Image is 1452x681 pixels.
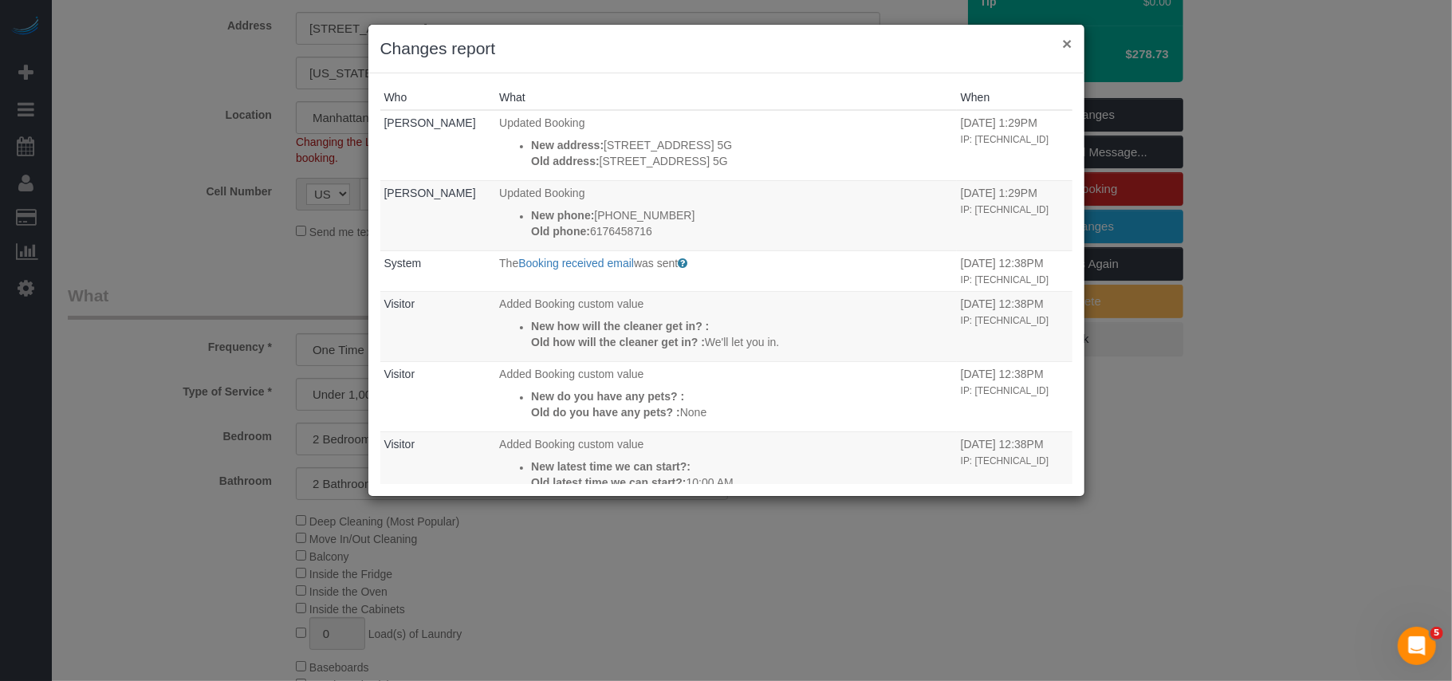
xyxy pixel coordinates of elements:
[531,139,604,152] strong: New address:
[961,315,1049,326] small: IP: [TECHNICAL_ID]
[518,257,634,270] a: Booking received email
[961,134,1049,145] small: IP: [TECHNICAL_ID]
[495,85,957,110] th: What
[531,155,600,167] strong: Old address:
[384,257,422,270] a: System
[957,431,1072,502] td: When
[531,209,594,222] strong: New phone:
[380,180,496,250] td: Who
[384,438,415,451] a: Visitor
[384,368,415,380] a: Visitor
[961,204,1049,215] small: IP: [TECHNICAL_ID]
[957,85,1072,110] th: When
[495,361,957,431] td: What
[634,257,678,270] span: was sent
[499,438,643,451] span: Added Booking custom value
[957,361,1072,431] td: When
[531,406,680,419] strong: Old do you have any pets? :
[380,431,496,502] td: Who
[531,390,684,403] strong: New do you have any pets? :
[499,187,584,199] span: Updated Booking
[495,250,957,291] td: What
[531,223,953,239] p: 6176458716
[531,476,687,489] strong: Old latest time we can start?:
[1398,627,1436,665] iframe: Intercom live chat
[961,274,1049,285] small: IP: [TECHNICAL_ID]
[957,110,1072,180] td: When
[380,361,496,431] td: Who
[499,116,584,129] span: Updated Booking
[380,85,496,110] th: Who
[531,137,953,153] p: [STREET_ADDRESS] 5G
[531,474,953,490] p: 10:00 AM
[499,297,643,310] span: Added Booking custom value
[368,25,1084,496] sui-modal: Changes report
[531,153,953,169] p: [STREET_ADDRESS] 5G
[495,431,957,502] td: What
[499,257,518,270] span: The
[961,385,1049,396] small: IP: [TECHNICAL_ID]
[957,250,1072,291] td: When
[384,297,415,310] a: Visitor
[380,110,496,180] td: Who
[531,460,691,473] strong: New latest time we can start?:
[495,291,957,361] td: What
[499,368,643,380] span: Added Booking custom value
[495,110,957,180] td: What
[380,291,496,361] td: Who
[531,404,953,420] p: None
[531,334,953,350] p: We'll let you in.
[1430,627,1443,640] span: 5
[531,225,590,238] strong: Old phone:
[1062,35,1072,52] button: ×
[380,37,1072,61] h3: Changes report
[380,250,496,291] td: Who
[531,320,709,333] strong: New how will the cleaner get in? :
[957,291,1072,361] td: When
[961,455,1049,466] small: IP: [TECHNICAL_ID]
[495,180,957,250] td: What
[531,336,705,348] strong: Old how will the cleaner get in? :
[531,207,953,223] p: [PHONE_NUMBER]
[384,187,476,199] a: [PERSON_NAME]
[384,116,476,129] a: [PERSON_NAME]
[957,180,1072,250] td: When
